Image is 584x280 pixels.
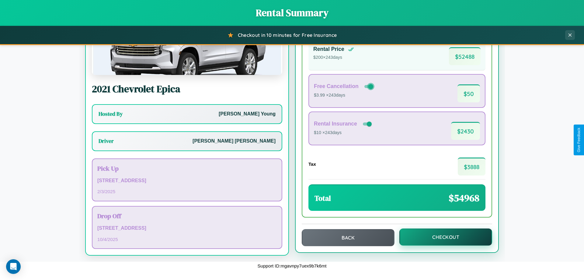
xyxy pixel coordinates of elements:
[451,122,480,140] span: $ 2430
[457,84,480,102] span: $ 50
[449,191,479,205] span: $ 54968
[97,176,277,185] p: [STREET_ADDRESS]
[458,158,485,175] span: $ 3888
[308,161,316,167] h4: Tax
[577,128,581,152] div: Give Feedback
[6,6,578,19] h1: Rental Summary
[313,46,344,52] h4: Rental Price
[97,235,277,243] p: 10 / 4 / 2025
[314,121,357,127] h4: Rental Insurance
[314,91,374,99] p: $3.99 × 243 days
[92,82,282,96] h2: 2021 Chevrolet Epica
[258,262,327,270] p: Support ID: mgavnpy7uex9b7k6mt
[219,110,276,119] p: [PERSON_NAME] Young
[99,110,123,118] h3: Hosted By
[97,211,277,220] h3: Drop Off
[238,32,337,38] span: Checkout in 10 minutes for Free Insurance
[6,259,21,274] div: Open Intercom Messenger
[449,47,481,65] span: $ 52488
[99,137,114,145] h3: Driver
[314,83,359,90] h4: Free Cancellation
[302,229,395,246] button: Back
[97,224,277,233] p: [STREET_ADDRESS]
[314,129,373,137] p: $10 × 243 days
[399,229,492,246] button: Checkout
[313,54,354,62] p: $ 200 × 243 days
[97,164,277,173] h3: Pick Up
[315,193,331,203] h3: Total
[97,187,277,196] p: 2 / 3 / 2025
[193,137,276,146] p: [PERSON_NAME] [PERSON_NAME]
